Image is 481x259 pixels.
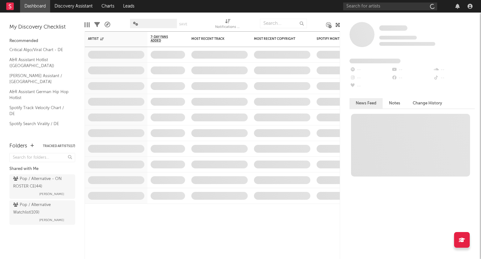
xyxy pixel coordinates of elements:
span: [PERSON_NAME] [39,190,64,198]
div: Shared with Me [9,165,75,173]
div: -- [433,74,475,82]
span: Tracking Since: [DATE] [379,36,417,40]
div: Most Recent Track [191,37,238,41]
a: Pop / Alternative - ON ROSTER CE(44)[PERSON_NAME] [9,174,75,199]
span: [PERSON_NAME] [39,216,64,224]
div: Notifications (Artist) [215,24,240,31]
div: Artist [88,37,135,41]
div: -- [433,66,475,74]
span: 0 fans last week [379,42,435,46]
a: A&R Assistant Hotlist ([GEOGRAPHIC_DATA]) [9,56,69,69]
div: -- [349,82,391,90]
input: Search for artists [343,3,437,10]
a: Critical Algo/Viral Chart - DE [9,46,69,53]
div: Notifications (Artist) [215,16,240,34]
span: Fans Added by Platform [349,59,401,63]
button: Tracked Artists(17) [43,145,75,148]
a: Pop / Alternative Watchlist(109)[PERSON_NAME] [9,200,75,225]
a: A&R Assistant German Hip Hop Hotlist [9,88,69,101]
div: Filters [94,16,100,34]
a: [PERSON_NAME] Assistant / [GEOGRAPHIC_DATA] [9,72,69,85]
span: 7-Day Fans Added [151,35,176,43]
div: Most Recent Copyright [254,37,301,41]
div: Folders [9,142,27,150]
div: -- [349,74,391,82]
input: Search... [260,19,307,28]
div: Spotify Monthly Listeners [317,37,364,41]
a: Apple Top 200 / DE [9,130,69,137]
div: Recommended [9,37,75,45]
div: Pop / Alternative - ON ROSTER CE ( 44 ) [13,175,70,190]
button: News Feed [349,98,383,108]
a: Spotify Track Velocity Chart / DE [9,104,69,117]
div: My Discovery Checklist [9,24,75,31]
div: A&R Pipeline [105,16,110,34]
button: Notes [383,98,406,108]
button: Save [179,23,187,26]
a: Spotify Search Virality / DE [9,120,69,127]
div: -- [391,66,433,74]
input: Search for folders... [9,153,75,162]
div: Edit Columns [85,16,90,34]
div: Pop / Alternative Watchlist ( 109 ) [13,201,70,216]
button: Change History [406,98,448,108]
div: -- [349,66,391,74]
div: -- [391,74,433,82]
a: Some Artist [379,25,407,31]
